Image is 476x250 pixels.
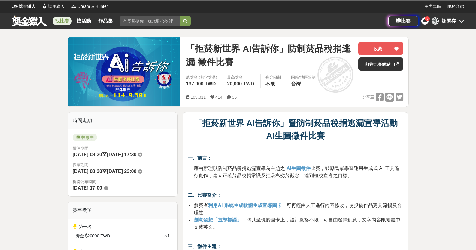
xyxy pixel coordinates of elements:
span: [DATE] 08:30 [73,152,102,157]
span: ，將其呈現於圖卡上，設計風格不限，可自由發揮創意，文字內容限繁體中文或英文。 [194,217,400,230]
span: 3 [426,17,428,20]
span: 137,000 TWD [186,81,216,86]
span: 總獎金 (包含獎品) [186,74,217,80]
span: [DATE] 23:00 [107,169,136,174]
div: 賽事獎項 [68,202,178,219]
img: Logo [12,3,18,9]
div: 謝 [432,17,439,25]
a: Logo試用獵人 [41,3,65,10]
span: 獎金獵人 [19,3,35,10]
button: 收藏 [358,42,403,55]
a: 找活動 [74,17,93,25]
span: 109,011 [190,95,206,100]
span: ，可再經由人工進行內容修改，使投稿作品更具流暢及合理性。 [194,203,402,215]
strong: AI生圖徵件 [287,166,311,171]
div: 國籍/地區限制 [291,74,316,80]
span: 至 [102,169,107,174]
span: 414 [215,95,222,100]
strong: 一、前言： [188,156,212,161]
div: 謝閎存 [442,17,456,25]
span: 1 [168,233,170,238]
span: Dream & Hunter [77,3,108,10]
span: 徵件期間 [73,146,88,150]
span: 分享至 [362,93,374,102]
img: Logo [41,3,47,9]
input: 有長照挺你，care到心坎裡！青春出手，拍出照顧 影音徵件活動 [120,16,180,26]
span: 比賽，鼓勵民眾學習運用生成式 AI 工具進行創作，建立正確菸品稅捐常識及拒吸私劣菸觀念，達到租稅宣導之目標。 [194,166,399,178]
span: TWD [100,233,110,239]
a: 服務介紹 [447,3,464,10]
span: 藉由辦理以防制菸品稅捐逃漏宣導為主題之 [194,166,285,171]
span: 20,000 TWD [227,81,254,86]
a: 主辦專區 [424,3,441,10]
a: Logo獎金獵人 [12,3,35,10]
span: 35 [232,95,237,100]
a: 作品集 [96,17,115,25]
span: 投票中 [73,134,97,141]
span: 獎金 [76,233,84,239]
img: Cover Image [68,37,180,106]
span: [DATE] 17:30 [107,152,136,157]
div: 身分限制 [265,74,281,80]
a: 找比賽 [53,17,72,25]
span: [DATE] 08:30 [73,169,102,174]
img: Logo [71,3,77,9]
a: 辦比賽 [388,16,418,26]
strong: 創意發想「宣導標語」 [194,217,242,222]
strong: 「拒菸新世界 AI告訴你」暨防制菸品稅捐逃漏宣導活動 [194,119,398,128]
span: 得獎公布時間 [73,179,173,185]
span: 投票期間 [73,162,173,168]
span: 參賽者 [194,203,208,208]
strong: 二、比賽簡介： [188,193,221,198]
a: LogoDream & Hunter [71,3,108,10]
span: 20000 [88,233,99,239]
span: 試用獵人 [48,3,65,10]
span: 第一名 [79,224,92,229]
span: 「拒菸新世界 AI告訴你」防制菸品稅捐逃漏 徵件比賽 [186,42,353,69]
strong: 三、徵件主題： [188,244,221,249]
span: 不限 [265,81,275,86]
span: [DATE] 17:00 [73,185,102,190]
strong: 利用AI 系統生成軟體生成宣導圖卡 [208,203,281,208]
span: 至 [102,152,107,157]
span: 台灣 [291,81,301,86]
a: 前往比賽網站 [358,57,403,71]
strong: AI生圖徵件比賽 [266,131,325,140]
div: 時間走期 [68,112,178,129]
span: 最高獎金 [227,74,256,80]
